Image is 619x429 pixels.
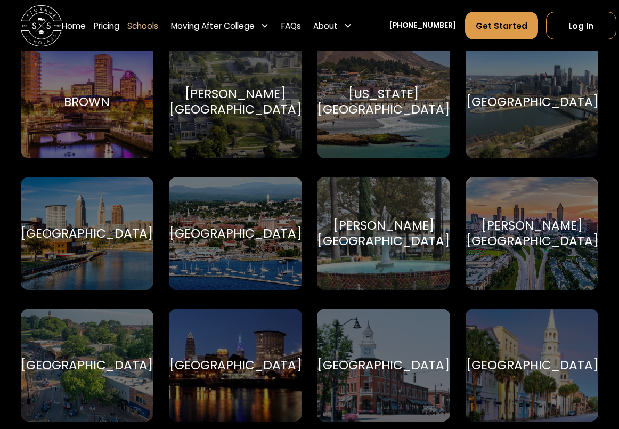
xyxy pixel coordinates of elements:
a: Go to selected school [169,309,302,422]
a: Go to selected school [317,177,450,290]
a: Pricing [94,11,119,40]
div: About [309,11,356,40]
div: [GEOGRAPHIC_DATA] [169,226,302,241]
a: Go to selected school [21,309,154,422]
a: Go to selected school [466,309,599,422]
a: Go to selected school [169,177,302,290]
div: [GEOGRAPHIC_DATA] [317,358,450,373]
div: [GEOGRAPHIC_DATA] [169,358,302,373]
div: [GEOGRAPHIC_DATA] [466,94,598,110]
div: [GEOGRAPHIC_DATA] [21,226,153,241]
div: [US_STATE][GEOGRAPHIC_DATA] [317,86,450,117]
a: Go to selected school [466,45,599,158]
div: [PERSON_NAME][GEOGRAPHIC_DATA] [317,218,450,249]
a: [PHONE_NUMBER] [389,20,457,31]
a: Schools [127,11,158,40]
a: Log In [546,12,616,39]
a: Go to selected school [317,309,450,422]
a: FAQs [281,11,301,40]
a: Home [62,11,86,40]
div: About [313,20,338,32]
img: Storage Scholars main logo [21,5,62,46]
a: Go to selected school [466,177,599,290]
div: Brown [64,94,110,110]
a: Go to selected school [169,45,302,158]
a: Get Started [465,12,539,39]
a: Go to selected school [21,177,154,290]
div: [GEOGRAPHIC_DATA] [466,358,598,373]
div: Moving After College [171,20,255,32]
div: [PERSON_NAME][GEOGRAPHIC_DATA] [169,86,302,117]
div: [PERSON_NAME][GEOGRAPHIC_DATA] [466,218,598,249]
a: Go to selected school [21,45,154,158]
a: Go to selected school [317,45,450,158]
div: [GEOGRAPHIC_DATA] [21,358,153,373]
div: Moving After College [167,11,273,40]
